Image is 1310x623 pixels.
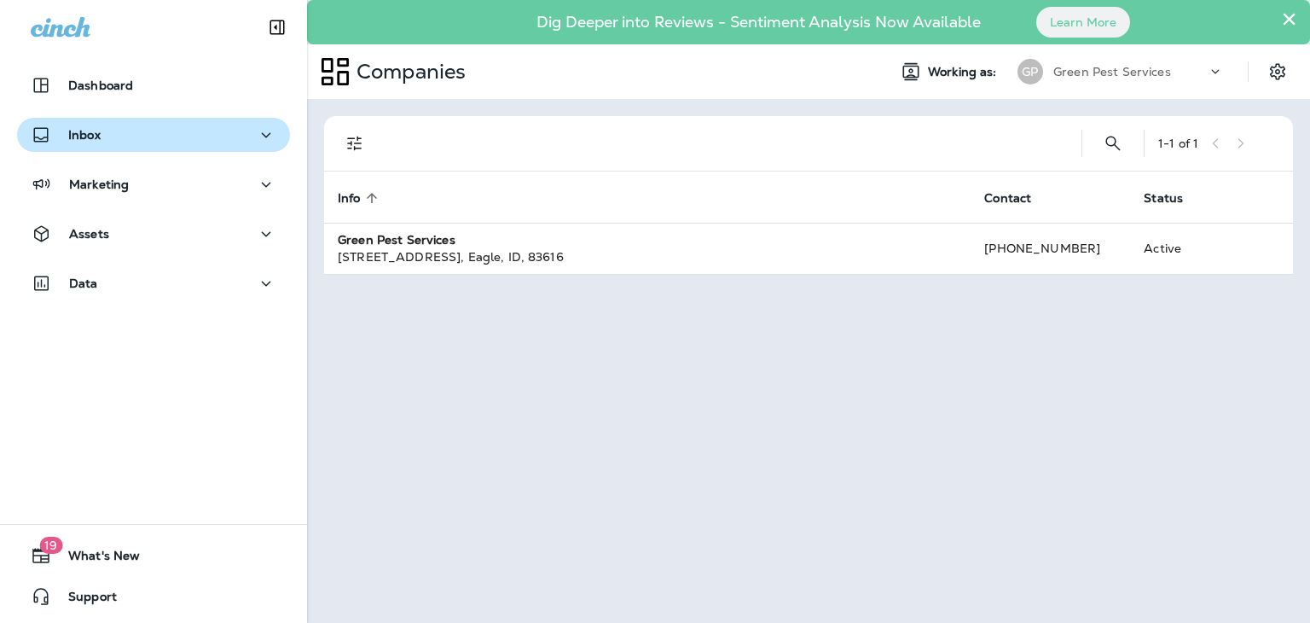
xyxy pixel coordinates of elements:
button: Inbox [17,118,290,152]
div: [STREET_ADDRESS] , Eagle , ID , 83616 [338,248,957,265]
div: 1 - 1 of 1 [1158,137,1198,150]
span: Working as: [928,65,1000,79]
button: 19What's New [17,539,290,573]
span: 19 [39,537,62,554]
p: Assets [69,227,109,241]
button: Settings [1262,56,1293,87]
p: Green Pest Services [1053,65,1171,79]
span: Contact [984,191,1031,206]
p: Inbox [68,128,101,142]
span: Support [51,590,117,610]
p: Data [69,277,98,290]
button: Support [17,579,290,614]
span: Info [338,191,361,206]
strong: Green Pest Services [338,232,455,247]
div: GP [1017,59,1043,84]
span: Status [1144,190,1205,206]
p: Dig Deeper into Reviews - Sentiment Analysis Now Available [487,20,1030,25]
button: Assets [17,217,290,251]
p: Companies [350,59,466,84]
td: Active [1130,223,1228,274]
button: Filters [338,126,372,160]
span: What's New [51,549,140,569]
button: Close [1281,5,1297,32]
span: Info [338,190,383,206]
td: [PHONE_NUMBER] [971,223,1130,274]
span: Contact [984,190,1053,206]
button: Marketing [17,167,290,201]
button: Collapse Sidebar [253,10,301,44]
p: Marketing [69,178,129,191]
button: Data [17,266,290,300]
button: Learn More [1036,7,1130,38]
p: Dashboard [68,79,133,92]
button: Dashboard [17,68,290,102]
span: Status [1144,191,1183,206]
button: Search Companies [1096,126,1130,160]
